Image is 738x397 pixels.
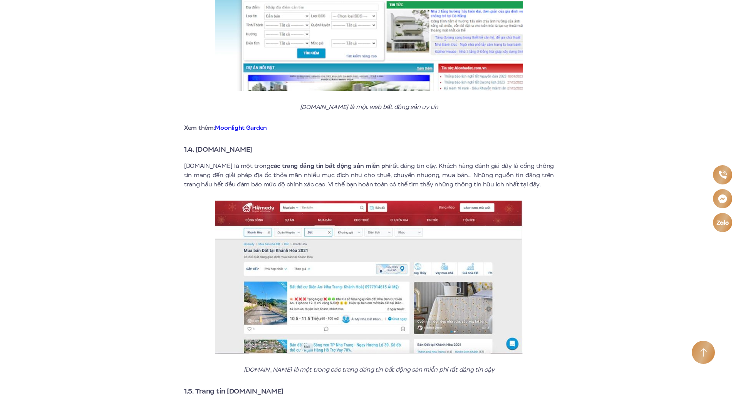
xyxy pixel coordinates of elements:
[215,124,267,132] a: Moonlight Garden
[184,161,554,189] p: [DOMAIN_NAME] là một trong rất đáng tin cậy. Khách hàng đánh giá đây là cổng thông tin mang đến g...
[717,193,728,204] img: Messenger icon
[184,386,283,396] strong: 1.5. Trang tin [DOMAIN_NAME]
[718,170,728,179] img: Phone icon
[244,365,494,374] em: [DOMAIN_NAME] là một trong các trang đăng tin bất động sản miễn phí rất đáng tin cậy
[300,103,438,111] em: [DOMAIN_NAME] là một web bất đông sản uy tín
[270,162,391,170] strong: các trang đăng tin bất động sản miễn phí
[184,124,267,132] strong: Xem thêm:
[700,348,707,357] img: Arrow icon
[215,201,523,353] img: Homedy.com là một trong các trang đăng tin bất động sản miễn phí rất đáng tin cậy
[716,219,730,226] img: Zalo icon
[184,144,252,154] strong: 1.4. [DOMAIN_NAME]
